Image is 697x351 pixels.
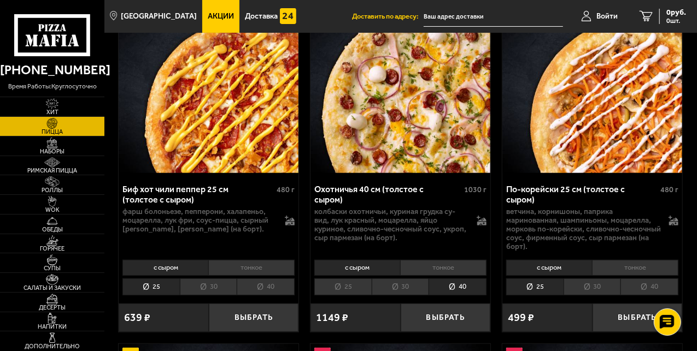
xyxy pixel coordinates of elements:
li: тонкое [400,260,487,275]
p: ветчина, корнишоны, паприка маринованная, шампиньоны, моцарелла, морковь по-корейски, сливочно-че... [506,207,661,251]
button: Выбрать [209,304,299,332]
button: Выбрать [593,304,683,332]
span: 480 г [277,185,295,194]
span: 480 г [660,185,678,194]
li: 40 [620,278,678,295]
p: фарш болоньезе, пепперони, халапеньо, моцарелла, лук фри, соус-пицца, сырный [PERSON_NAME], [PERS... [122,207,278,234]
button: Выбрать [401,304,491,332]
span: 499 ₽ [508,312,534,323]
span: Войти [596,13,618,20]
div: Охотничья 40 см (толстое с сыром) [314,184,461,205]
li: тонкое [592,260,678,275]
li: 25 [122,278,180,295]
li: 40 [429,278,487,295]
li: 25 [314,278,372,295]
li: 30 [564,278,621,295]
img: 15daf4d41897b9f0e9f617042186c801.svg [280,8,296,25]
li: с сыром [314,260,400,275]
span: 639 ₽ [124,312,150,323]
div: Биф хот чили пеппер 25 см (толстое с сыром) [122,184,274,205]
span: Доставить по адресу: [352,13,424,20]
div: По-корейски 25 см (толстое с сыром) [506,184,658,205]
li: 30 [372,278,429,295]
li: с сыром [506,260,592,275]
input: Ваш адрес доставки [424,7,563,27]
span: [GEOGRAPHIC_DATA] [121,13,197,20]
span: 1149 ₽ [316,312,348,323]
li: с сыром [122,260,208,275]
span: Акции [208,13,234,20]
li: тонкое [208,260,295,275]
span: 0 шт. [666,17,686,24]
span: Доставка [245,13,278,20]
li: 40 [237,278,295,295]
li: 30 [180,278,237,295]
span: 1030 г [464,185,487,194]
li: 25 [506,278,564,295]
span: 0 руб. [666,9,686,16]
p: колбаски охотничьи, куриная грудка су-вид, лук красный, моцарелла, яйцо куриное, сливочно-чесночн... [314,207,470,242]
